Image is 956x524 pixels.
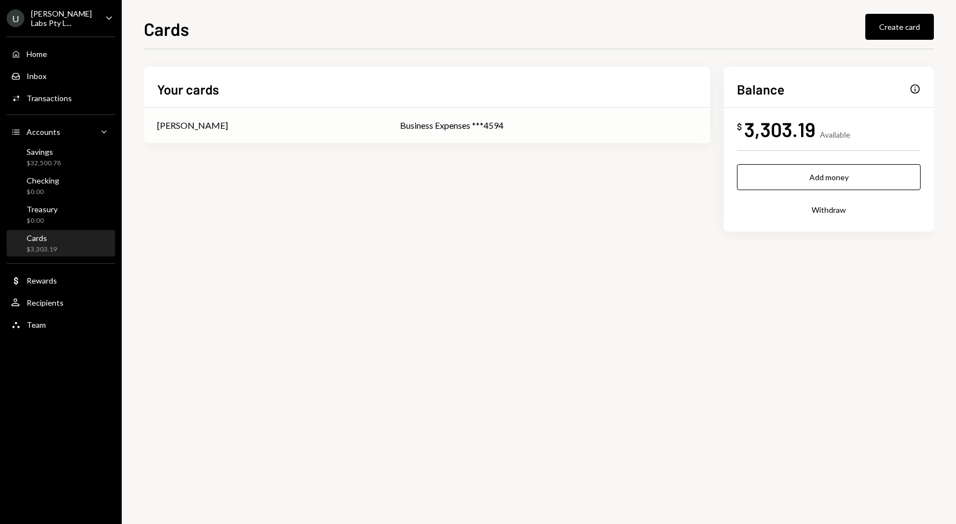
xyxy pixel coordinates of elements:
[27,245,57,254] div: $3,303.19
[144,18,189,40] h1: Cards
[27,298,64,307] div: Recipients
[7,315,115,334] a: Team
[737,80,784,98] h2: Balance
[865,14,934,40] button: Create card
[7,230,115,256] a: Cards$3,303.19
[7,172,115,199] a: Checking$0.00
[7,122,115,142] a: Accounts
[27,93,72,103] div: Transactions
[7,9,24,27] div: U
[737,164,921,190] button: Add money
[27,205,58,214] div: Treasury
[157,80,219,98] h2: Your cards
[27,320,46,329] div: Team
[7,88,115,108] a: Transactions
[27,216,58,226] div: $0.00
[400,119,698,132] div: Business Expenses ***4594
[31,9,96,28] div: [PERSON_NAME] Labs Pty L...
[7,66,115,86] a: Inbox
[27,49,47,59] div: Home
[7,44,115,64] a: Home
[7,201,115,228] a: Treasury$0.00
[27,71,46,81] div: Inbox
[27,159,61,168] div: $32,500.78
[27,176,59,185] div: Checking
[737,121,742,132] div: $
[737,197,921,223] button: Withdraw
[157,119,228,132] div: [PERSON_NAME]
[27,233,57,243] div: Cards
[7,144,115,170] a: Savings$32,500.78
[27,276,57,285] div: Rewards
[744,117,815,142] div: 3,303.19
[7,270,115,290] a: Rewards
[7,292,115,312] a: Recipients
[27,187,59,197] div: $0.00
[27,127,60,137] div: Accounts
[820,130,850,139] div: Available
[27,147,61,156] div: Savings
